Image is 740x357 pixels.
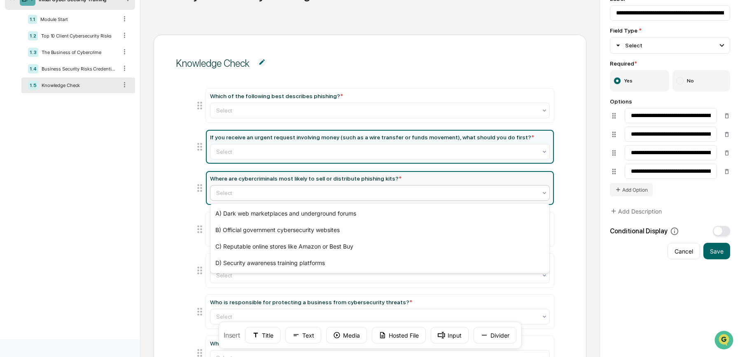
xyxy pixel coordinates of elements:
[210,222,550,238] div: B) Official government cybersecurity websites
[431,327,469,343] button: Input
[703,243,730,259] button: Save
[5,101,56,115] a: 🖐️Preclearance
[206,171,554,205] div: Where are cybercriminals most likely to sell or distribute phishing kits?*Select
[28,64,38,73] div: 1.4
[28,15,37,24] div: 1.1
[714,330,736,352] iframe: Open customer support
[38,49,117,55] div: The Business of Cybercrime
[28,63,135,71] div: Start new chat
[28,31,38,40] div: 1.2
[8,105,15,111] div: 🖐️
[285,327,321,343] button: Text
[210,255,550,271] div: D) Security awareness training platforms
[210,340,332,347] div: What is credential stuffing in cybersecurity?
[8,120,15,127] div: 🔎
[614,41,642,50] div: Select
[5,116,55,131] a: 🔎Data Lookup
[218,322,521,349] div: Insert
[610,70,669,92] label: Yes
[206,295,554,329] div: Who is responsible for protecting a business from cybersecurity threats?*Select
[28,71,104,78] div: We're available if you need us!
[206,254,554,287] div: Why do zero-day exploits pose a serious risk to businesses?*Select
[210,238,550,255] div: C) Reputable online stores like Amazon or Best Buy
[8,63,23,78] img: 1746055101610-c473b297-6a78-478c-a979-82029cc54cd1
[38,66,117,72] div: Business Security Risks Credential Attacks & Account Takeover Explained
[8,17,150,31] p: How can we help?
[28,81,38,90] div: 1.5
[206,89,554,122] div: Which of the following best describes phishing?*Select
[16,104,53,112] span: Preclearance
[210,93,343,99] div: Which of the following best describes phishing?
[210,299,412,305] div: Who is responsible for protecting a business from cybersecurity threats?
[610,227,679,236] div: Conditional Display
[210,175,402,182] div: Where are cybercriminals most likely to sell or distribute phishing kits?
[610,98,730,105] div: Options
[610,27,730,34] div: Field Type
[68,104,102,112] span: Attestations
[258,58,266,66] img: Additional Document Icon
[326,327,367,343] button: Media
[58,139,100,146] a: Powered byPylon
[668,243,700,259] button: Cancel
[176,57,250,69] div: Knowledge Check
[610,203,662,219] button: Add Description
[38,33,117,39] div: Top 10 Client Cybersecurity Risks
[610,60,730,67] div: Required
[28,48,38,57] div: 1.3
[82,140,100,146] span: Pylon
[37,16,117,22] div: Module Start
[372,327,426,343] button: Hosted File
[672,70,731,92] label: No
[245,327,280,343] button: Title
[140,66,150,75] button: Start new chat
[210,134,534,141] div: If you receive an urgent request involving money (such as a wire transfer or funds movement), wha...
[60,105,66,111] div: 🗄️
[210,205,550,222] div: A) Dark web marketplaces and underground forums
[474,327,516,343] button: Divider
[16,120,52,128] span: Data Lookup
[38,82,117,88] div: Knowledge Check
[206,212,554,246] div: Which of the following is the best practice for password security?*Select
[610,183,653,196] button: Add Option
[206,130,554,164] div: If you receive an urgent request involving money (such as a wire transfer or funds movement), wha...
[56,101,105,115] a: 🗄️Attestations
